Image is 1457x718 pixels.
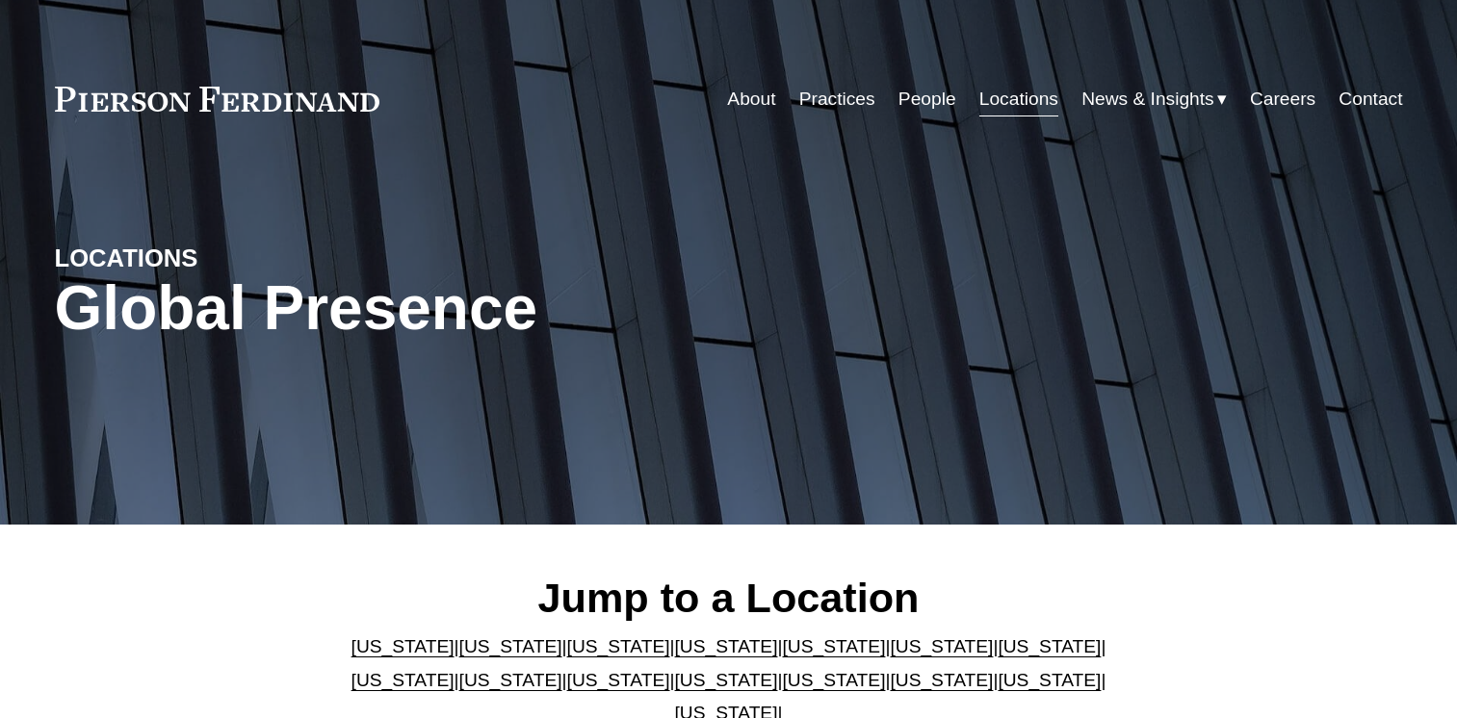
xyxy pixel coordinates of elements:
[1081,83,1214,116] span: News & Insights
[998,670,1101,690] a: [US_STATE]
[799,81,875,117] a: Practices
[351,670,455,690] a: [US_STATE]
[979,81,1058,117] a: Locations
[567,636,670,656] a: [US_STATE]
[1339,81,1402,117] a: Contact
[675,670,778,690] a: [US_STATE]
[459,636,562,656] a: [US_STATE]
[1081,81,1227,117] a: folder dropdown
[55,273,953,344] h1: Global Presence
[890,636,993,656] a: [US_STATE]
[1250,81,1315,117] a: Careers
[459,670,562,690] a: [US_STATE]
[335,573,1122,623] h2: Jump to a Location
[55,243,392,273] h4: LOCATIONS
[567,670,670,690] a: [US_STATE]
[675,636,778,656] a: [US_STATE]
[898,81,956,117] a: People
[782,670,885,690] a: [US_STATE]
[890,670,993,690] a: [US_STATE]
[998,636,1101,656] a: [US_STATE]
[351,636,455,656] a: [US_STATE]
[782,636,885,656] a: [US_STATE]
[727,81,775,117] a: About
